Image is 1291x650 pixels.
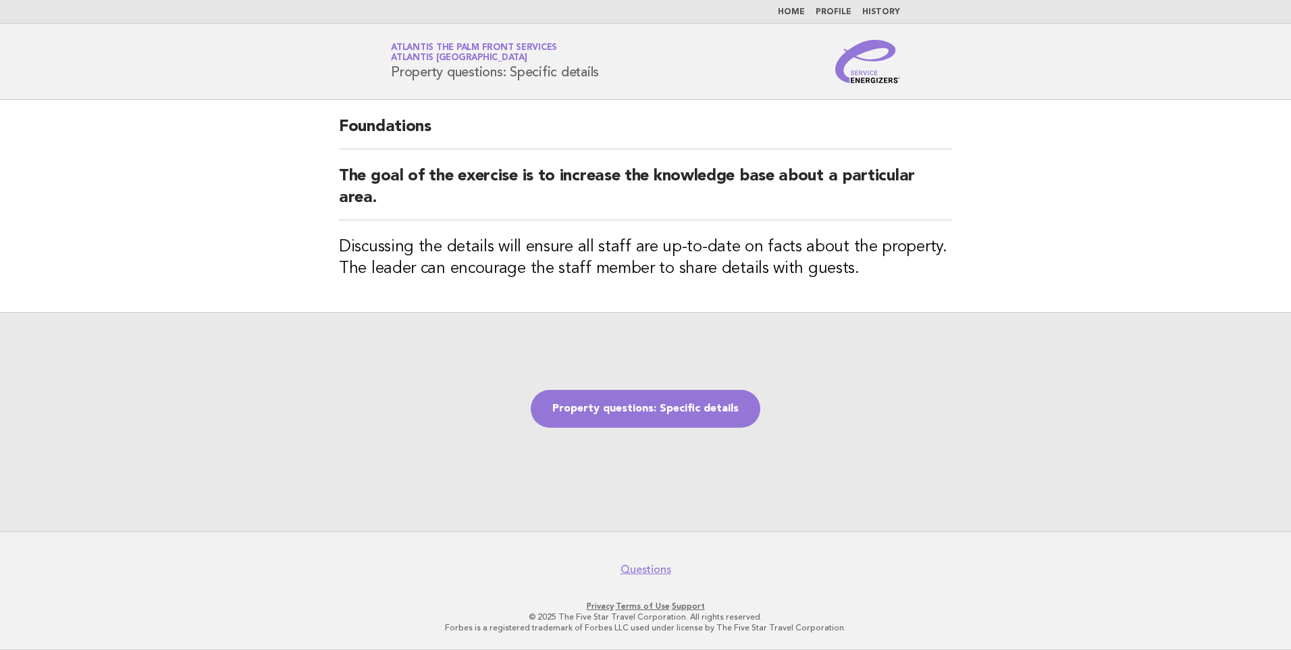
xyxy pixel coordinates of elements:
[232,601,1059,611] p: · ·
[531,390,760,428] a: Property questions: Specific details
[339,236,952,280] h3: Discussing the details will ensure all staff are up-to-date on facts about the property. The lead...
[816,8,851,16] a: Profile
[621,563,671,576] a: Questions
[391,44,599,79] h1: Property questions: Specific details
[391,43,557,62] a: Atlantis The Palm Front ServicesAtlantis [GEOGRAPHIC_DATA]
[835,40,900,83] img: Service Energizers
[339,166,952,220] h2: The goal of the exercise is to increase the knowledge base about a particular area.
[672,601,705,611] a: Support
[587,601,614,611] a: Privacy
[232,622,1059,633] p: Forbes is a registered trademark of Forbes LLC used under license by The Five Star Travel Corpora...
[391,54,527,63] span: Atlantis [GEOGRAPHIC_DATA]
[778,8,805,16] a: Home
[232,611,1059,622] p: © 2025 The Five Star Travel Corporation. All rights reserved.
[616,601,670,611] a: Terms of Use
[339,116,952,149] h2: Foundations
[862,8,900,16] a: History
